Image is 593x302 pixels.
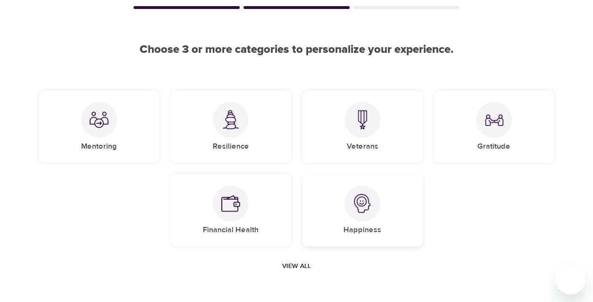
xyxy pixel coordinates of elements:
h5: Happiness [343,225,381,235]
img: Happiness [353,194,372,213]
img: Mentoring [90,110,109,129]
h5: Mentoring [81,142,117,151]
img: Resilience [221,110,240,129]
h5: Financial Health [203,225,259,235]
h5: Gratitude [477,142,510,151]
iframe: Button to launch messaging window [555,264,585,294]
h2: Choose 3 or more categories to personalize your experience. [39,43,554,57]
img: Gratitude [484,110,503,129]
img: Financial Health [221,194,240,213]
div: MentoringMentoring [39,91,159,163]
div: ResilienceResilience [171,91,291,163]
h5: Veterans [347,142,378,151]
div: VeteransVeterans [302,91,423,163]
div: GratitudeGratitude [434,91,554,163]
img: Veterans [353,110,372,129]
span: View all [282,260,311,272]
div: HappinessHappiness [302,174,423,246]
div: Financial HealthFinancial Health [171,174,291,246]
h5: Resilience [213,142,249,151]
button: View all [278,258,315,275]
